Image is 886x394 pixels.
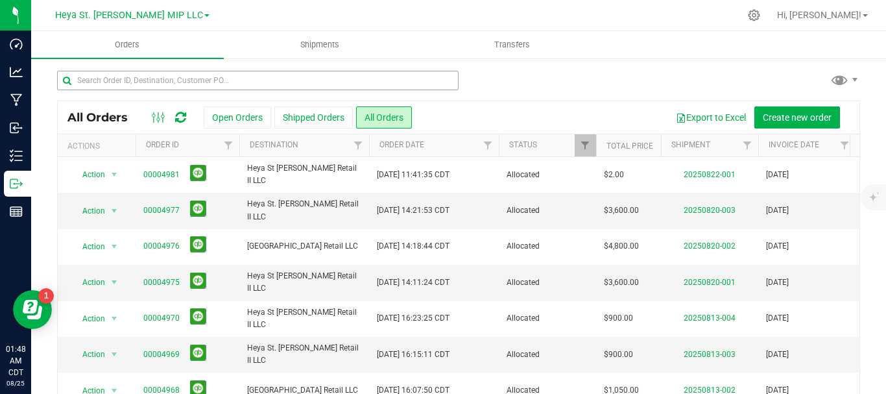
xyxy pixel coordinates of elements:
[10,66,23,79] inline-svg: Analytics
[106,345,123,363] span: select
[6,378,25,388] p: 08/25
[146,140,179,149] a: Order ID
[106,238,123,256] span: select
[377,349,449,361] span: [DATE] 16:15:11 CDT
[71,310,106,328] span: Action
[106,166,123,184] span: select
[250,140,298,149] a: Destination
[356,106,412,129] button: All Orders
[71,345,106,363] span: Action
[769,140,819,149] a: Invoice Date
[10,38,23,51] inline-svg: Dashboard
[766,277,789,289] span: [DATE]
[754,106,840,129] button: Create new order
[667,106,754,129] button: Export to Excel
[247,162,361,187] span: Heya St [PERSON_NAME] Retail II LLC
[10,177,23,190] inline-svg: Outbound
[684,241,736,251] a: 20250820-002
[604,169,624,181] span: $2.00
[55,10,203,21] span: Heya St. [PERSON_NAME] MIP LLC
[507,349,588,361] span: Allocated
[10,93,23,106] inline-svg: Manufacturing
[671,140,710,149] a: Shipment
[31,31,224,58] a: Orders
[766,349,789,361] span: [DATE]
[143,240,180,252] a: 00004976
[766,240,789,252] span: [DATE]
[97,39,157,51] span: Orders
[604,312,633,325] span: $900.00
[684,170,736,179] a: 20250822-001
[377,277,449,289] span: [DATE] 14:11:24 CDT
[283,39,357,51] span: Shipments
[274,106,353,129] button: Shipped Orders
[71,166,106,184] span: Action
[477,134,499,156] a: Filter
[575,134,596,156] a: Filter
[766,204,789,217] span: [DATE]
[67,110,141,125] span: All Orders
[71,273,106,291] span: Action
[247,342,361,367] span: Heya St. [PERSON_NAME] Retail II LLC
[604,349,633,361] span: $900.00
[67,142,130,151] div: Actions
[604,204,639,217] span: $3,600.00
[377,240,449,252] span: [DATE] 14:18:44 CDT
[247,240,361,252] span: [GEOGRAPHIC_DATA] Retail LLC
[143,169,180,181] a: 00004981
[10,121,23,134] inline-svg: Inbound
[224,31,416,58] a: Shipments
[348,134,369,156] a: Filter
[106,202,123,220] span: select
[604,277,639,289] span: $3,600.00
[684,314,736,323] a: 20250813-004
[377,312,449,325] span: [DATE] 16:23:25 CDT
[606,142,653,151] a: Total Price
[106,273,123,291] span: select
[71,202,106,220] span: Action
[57,71,459,90] input: Search Order ID, Destination, Customer PO...
[777,10,861,20] span: Hi, [PERSON_NAME]!
[143,349,180,361] a: 00004969
[507,204,588,217] span: Allocated
[247,270,361,295] span: Heya St [PERSON_NAME] Retail II LLC
[737,134,758,156] a: Filter
[247,306,361,331] span: Heya St [PERSON_NAME] Retail II LLC
[204,106,271,129] button: Open Orders
[6,343,25,378] p: 01:48 AM CDT
[763,112,832,123] span: Create new order
[766,169,789,181] span: [DATE]
[507,240,588,252] span: Allocated
[766,312,789,325] span: [DATE]
[477,39,547,51] span: Transfers
[377,169,449,181] span: [DATE] 11:41:35 CDT
[507,277,588,289] span: Allocated
[143,277,180,289] a: 00004975
[684,278,736,287] a: 20250820-001
[106,310,123,328] span: select
[218,134,239,156] a: Filter
[834,134,856,156] a: Filter
[604,240,639,252] span: $4,800.00
[247,198,361,223] span: Heya St. [PERSON_NAME] Retail II LLC
[38,288,54,304] iframe: Resource center unread badge
[416,31,608,58] a: Transfers
[379,140,424,149] a: Order Date
[746,9,762,21] div: Manage settings
[684,206,736,215] a: 20250820-003
[507,312,588,325] span: Allocated
[377,204,449,217] span: [DATE] 14:21:53 CDT
[143,312,180,325] a: 00004970
[71,238,106,256] span: Action
[507,169,588,181] span: Allocated
[10,149,23,162] inline-svg: Inventory
[684,350,736,359] a: 20250813-003
[143,204,180,217] a: 00004977
[13,290,52,329] iframe: Resource center
[10,205,23,218] inline-svg: Reports
[509,140,537,149] a: Status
